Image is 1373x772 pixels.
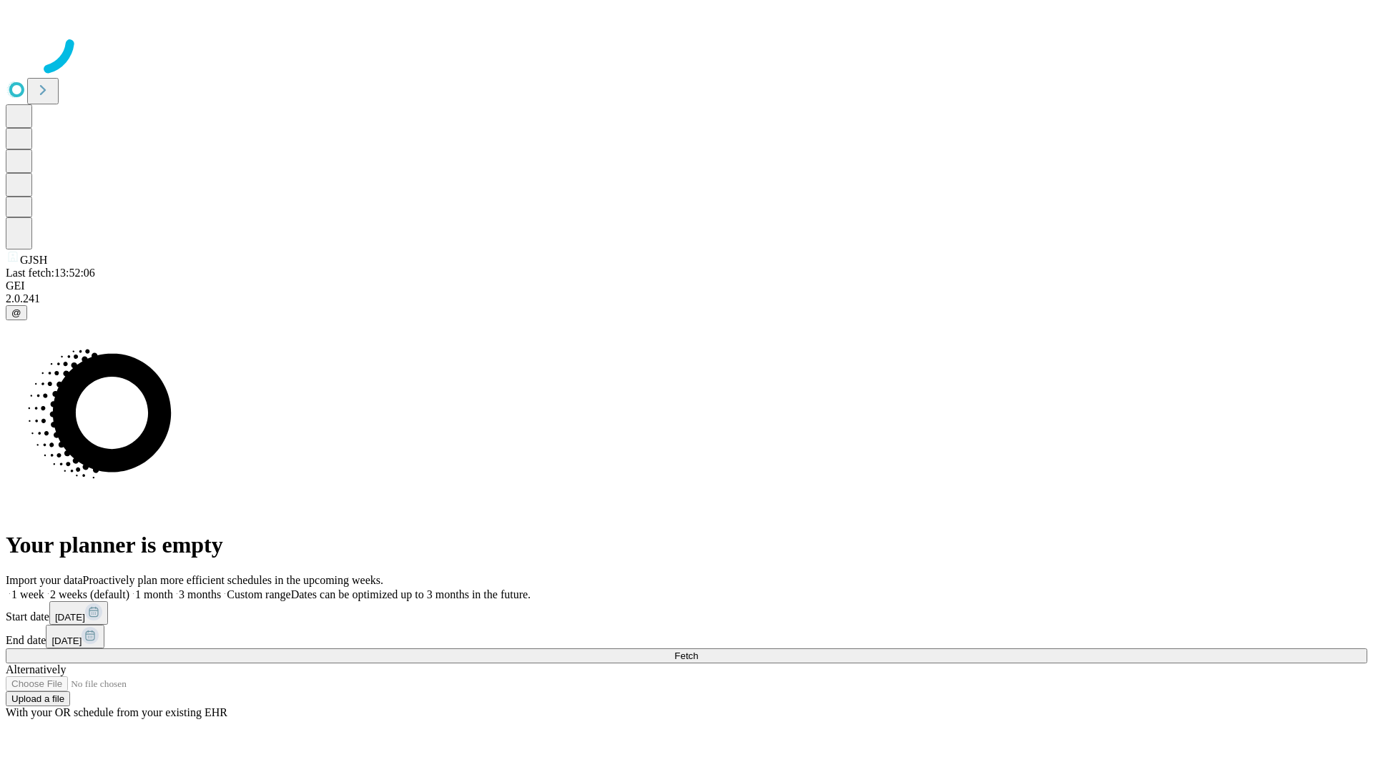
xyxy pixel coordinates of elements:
[6,625,1367,648] div: End date
[11,307,21,318] span: @
[6,305,27,320] button: @
[50,588,129,600] span: 2 weeks (default)
[6,267,95,279] span: Last fetch: 13:52:06
[51,635,82,646] span: [DATE]
[11,588,44,600] span: 1 week
[6,648,1367,663] button: Fetch
[46,625,104,648] button: [DATE]
[55,612,85,623] span: [DATE]
[6,601,1367,625] div: Start date
[83,574,383,586] span: Proactively plan more efficient schedules in the upcoming weeks.
[6,292,1367,305] div: 2.0.241
[6,279,1367,292] div: GEI
[674,650,698,661] span: Fetch
[6,663,66,675] span: Alternatively
[49,601,108,625] button: [DATE]
[6,532,1367,558] h1: Your planner is empty
[6,691,70,706] button: Upload a file
[6,574,83,586] span: Import your data
[227,588,290,600] span: Custom range
[135,588,173,600] span: 1 month
[6,706,227,718] span: With your OR schedule from your existing EHR
[20,254,47,266] span: GJSH
[179,588,221,600] span: 3 months
[291,588,531,600] span: Dates can be optimized up to 3 months in the future.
